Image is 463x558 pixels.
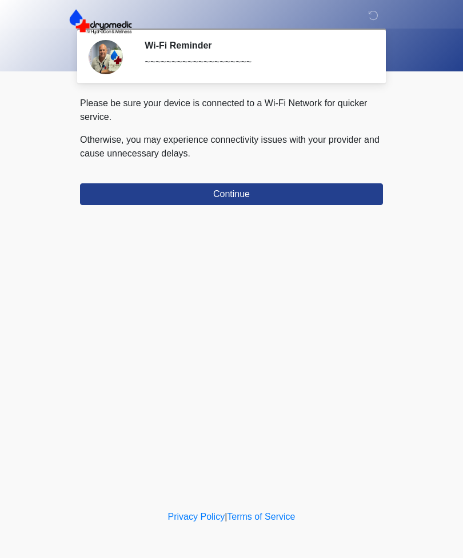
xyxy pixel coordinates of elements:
[80,183,383,205] button: Continue
[145,40,366,51] h2: Wi-Fi Reminder
[188,148,190,158] span: .
[80,97,383,124] p: Please be sure your device is connected to a Wi-Fi Network for quicker service.
[225,512,227,521] a: |
[227,512,295,521] a: Terms of Service
[145,55,366,69] div: ~~~~~~~~~~~~~~~~~~~~
[168,512,225,521] a: Privacy Policy
[80,133,383,160] p: Otherwise, you may experience connectivity issues with your provider and cause unnecessary delays
[89,40,123,74] img: Agent Avatar
[69,9,133,35] img: DrypMedic IV Hydration & Wellness Logo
